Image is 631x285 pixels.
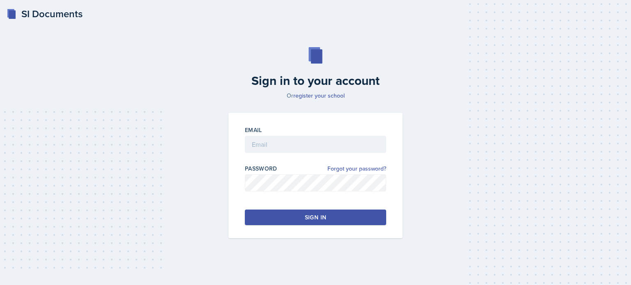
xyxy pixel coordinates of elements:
[7,7,83,21] a: SI Documents
[327,164,386,173] a: Forgot your password?
[223,73,408,88] h2: Sign in to your account
[223,91,408,100] p: Or
[245,126,262,134] label: Email
[293,91,345,100] a: register your school
[245,136,386,153] input: Email
[245,164,277,173] label: Password
[245,210,386,225] button: Sign in
[305,213,326,221] div: Sign in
